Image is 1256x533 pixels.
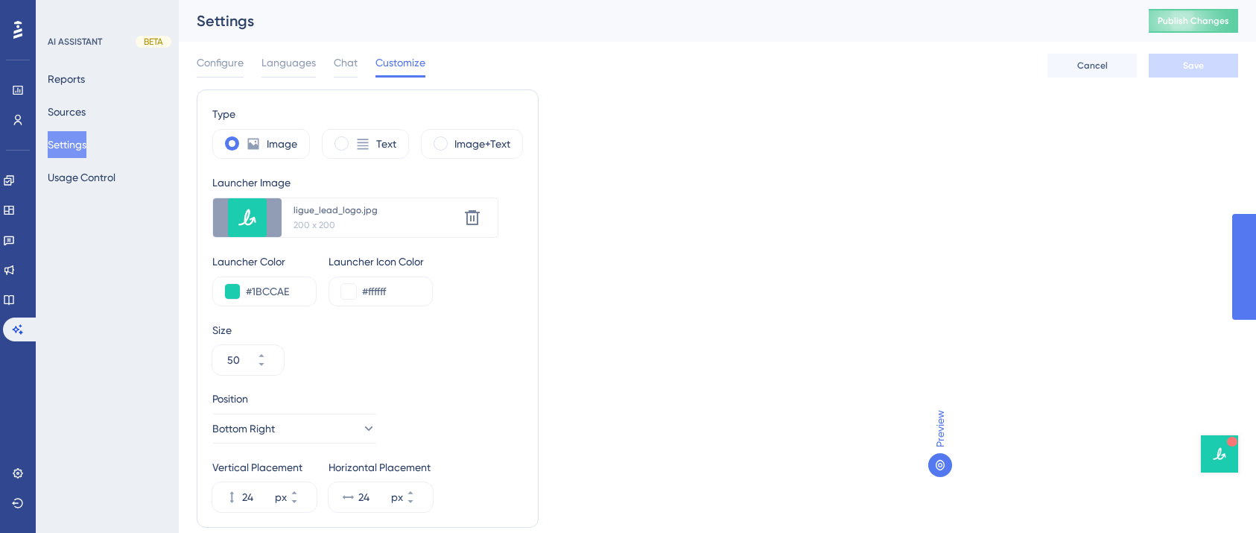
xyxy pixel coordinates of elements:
button: Bottom Right [212,414,376,444]
button: px [406,497,433,512]
button: Sources [48,98,86,125]
span: Cancel [1077,60,1108,72]
iframe: UserGuiding AI Assistant Launcher [1193,474,1238,519]
label: Image+Text [454,135,510,153]
div: px [275,488,287,506]
button: Save [1149,54,1238,78]
span: Languages [261,54,316,72]
button: Settings [48,131,86,158]
div: BETA [136,36,171,48]
button: Open AI Assistant Launcher [1201,435,1238,473]
span: Bottom Right [212,420,275,438]
div: Settings [197,10,1111,31]
div: Launcher Image [212,174,498,192]
input: px [358,488,388,506]
div: Launcher Icon Color [329,253,433,271]
button: Usage Control [48,164,115,191]
button: px [290,482,317,497]
div: Launcher Color [212,253,317,271]
label: Image [267,135,297,153]
span: Configure [197,54,244,72]
div: Size [212,321,523,339]
input: px [242,488,272,506]
img: file-1755110256445.jpg [228,198,267,237]
span: Publish Changes [1158,15,1229,27]
span: Save [1183,60,1204,72]
div: Type [212,105,523,123]
label: Text [376,135,396,153]
div: Horizontal Placement [329,458,433,476]
div: AI ASSISTANT [48,36,102,48]
button: Reports [48,66,85,92]
div: px [391,488,403,506]
img: launcher-image-alternative-text [1205,440,1234,468]
div: Position [212,390,376,408]
div: 200 x 200 [294,219,459,231]
span: Chat [334,54,358,72]
button: Cancel [1047,54,1137,78]
div: ligue_lead_logo.jpg [294,204,457,216]
button: px [290,497,317,512]
button: px [406,482,433,497]
div: Vertical Placement [212,458,317,476]
button: Publish Changes [1149,9,1238,33]
span: Preview [931,410,949,447]
span: Customize [375,54,425,72]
